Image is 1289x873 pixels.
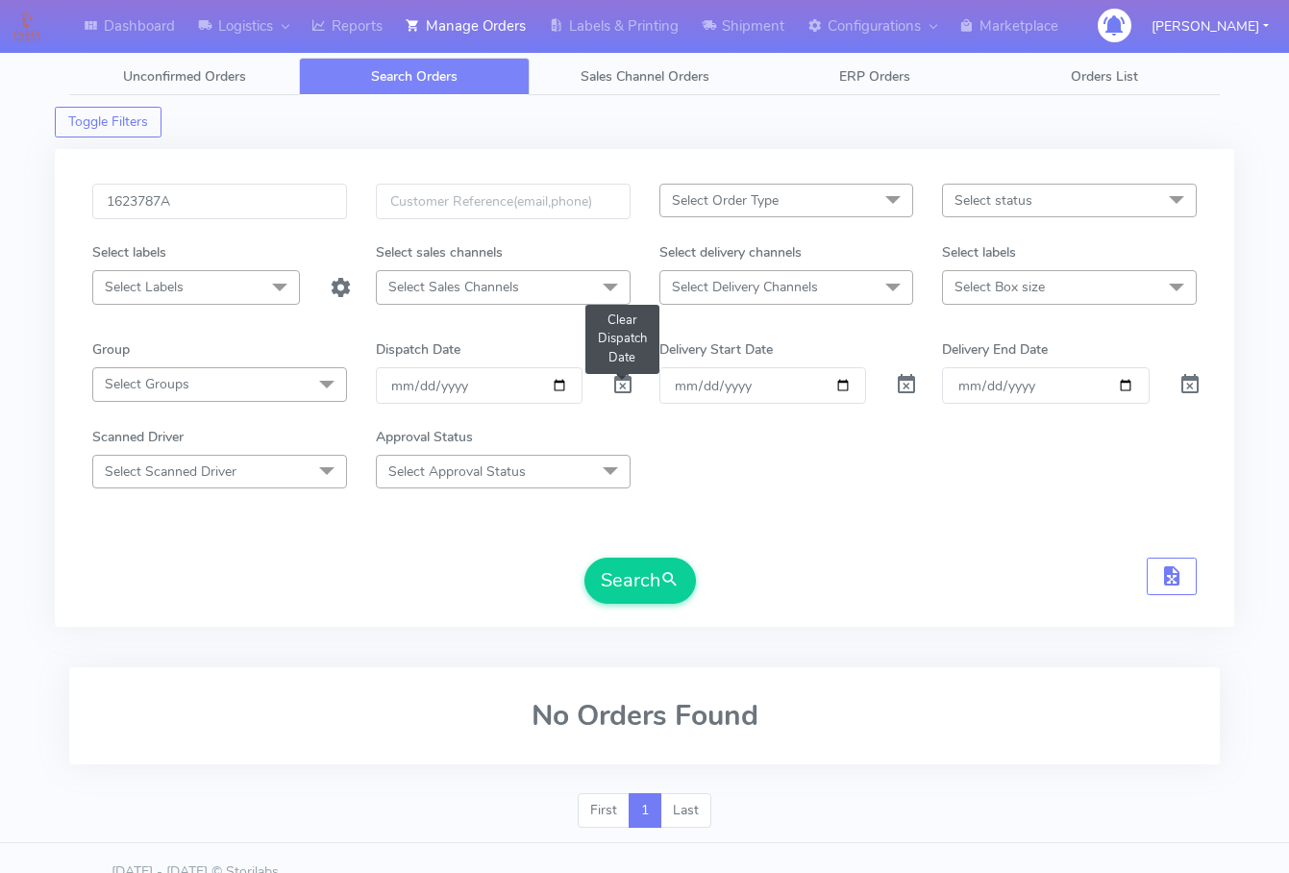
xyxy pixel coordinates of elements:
[954,278,1045,296] span: Select Box size
[376,242,503,262] label: Select sales channels
[954,191,1032,210] span: Select status
[672,278,818,296] span: Select Delivery Channels
[659,339,773,360] label: Delivery Start Date
[942,339,1048,360] label: Delivery End Date
[92,242,166,262] label: Select labels
[1137,7,1283,46] button: [PERSON_NAME]
[584,558,696,604] button: Search
[581,67,709,86] span: Sales Channel Orders
[92,184,347,219] input: Order Id
[105,375,189,393] span: Select Groups
[376,427,473,447] label: Approval Status
[388,462,526,481] span: Select Approval Status
[92,700,1197,732] h2: No Orders Found
[69,58,1220,95] ul: Tabs
[1071,67,1138,86] span: Orders List
[105,278,184,296] span: Select Labels
[659,242,802,262] label: Select delivery channels
[55,107,161,137] button: Toggle Filters
[105,462,236,481] span: Select Scanned Driver
[123,67,246,86] span: Unconfirmed Orders
[672,191,779,210] span: Select Order Type
[92,339,130,360] label: Group
[92,427,184,447] label: Scanned Driver
[942,242,1016,262] label: Select labels
[839,67,910,86] span: ERP Orders
[376,184,631,219] input: Customer Reference(email,phone)
[629,793,661,828] a: 1
[376,339,460,360] label: Dispatch Date
[371,67,458,86] span: Search Orders
[388,278,519,296] span: Select Sales Channels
